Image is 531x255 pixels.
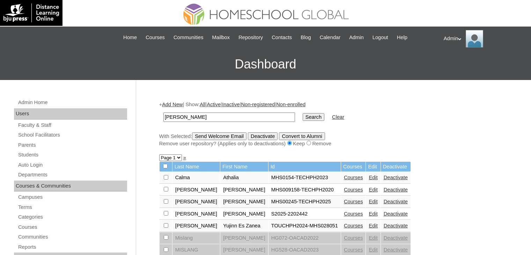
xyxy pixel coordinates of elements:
span: Help [397,34,407,42]
td: Yujinn Es Zanea [220,220,268,232]
a: School Facilitators [17,131,127,139]
td: S2025-2202442 [268,208,341,220]
a: Edit [369,235,377,241]
td: MHS009158-TECHPH2020 [268,184,341,196]
a: Active [207,102,221,107]
a: Edit [369,247,377,253]
div: Courses & Communities [14,181,127,192]
td: Athalia [220,172,268,184]
a: Home [120,34,140,42]
a: Parents [17,141,127,150]
a: Courses [344,223,363,228]
a: Courses [344,199,363,204]
span: Blog [301,34,311,42]
td: Id [268,162,341,172]
a: Courses [17,223,127,232]
div: Admin [444,30,524,48]
a: Repository [235,34,266,42]
input: Convert to Alumni [279,132,325,140]
td: Mislang [172,232,220,244]
div: Remove user repository? (Applies only to deactivations) Keep Remove [159,140,505,147]
span: Contacts [272,34,292,42]
td: Deactivate [381,162,411,172]
td: [PERSON_NAME] [220,208,268,220]
a: Faculty & Staff [17,121,127,130]
input: Search [303,113,324,121]
input: Search [163,112,295,122]
a: Departments [17,170,127,179]
a: Deactivate [384,199,408,204]
td: [PERSON_NAME] [172,184,220,196]
a: Deactivate [384,211,408,217]
a: Auto Login [17,161,127,169]
span: Admin [349,34,364,42]
a: Contacts [268,34,295,42]
a: Non-registered [241,102,275,107]
td: MHS00245-TECHPH2025 [268,196,341,208]
a: Edit [369,175,377,180]
td: Last Name [172,162,220,172]
td: [PERSON_NAME] [172,208,220,220]
a: Terms [17,203,127,212]
span: Home [123,34,137,42]
a: Edit [369,187,377,192]
a: Inactive [222,102,240,107]
td: [PERSON_NAME] [220,184,268,196]
td: [PERSON_NAME] [172,196,220,208]
a: Deactivate [384,235,408,241]
a: Communities [17,233,127,241]
span: Communities [174,34,204,42]
a: Logout [369,34,392,42]
td: [PERSON_NAME] [220,232,268,244]
a: Calendar [316,34,344,42]
a: Courses [344,211,363,217]
span: Calendar [320,34,340,42]
td: HG072-OACAD2022 [268,232,341,244]
span: Repository [238,34,263,42]
a: All [200,102,205,107]
input: Deactivate [248,132,278,140]
a: Courses [344,247,363,253]
a: Students [17,151,127,159]
img: Admin Homeschool Global [466,30,483,48]
a: Help [393,34,411,42]
td: [PERSON_NAME] [220,196,268,208]
td: First Name [220,162,268,172]
div: Users [14,108,127,119]
a: Edit [369,211,377,217]
a: Deactivate [384,223,408,228]
td: Courses [341,162,366,172]
a: Edit [369,199,377,204]
td: Edit [366,162,380,172]
td: Calma [172,172,220,184]
a: Categories [17,213,127,221]
h3: Dashboard [3,49,528,80]
img: logo-white.png [3,3,59,22]
span: Logout [373,34,388,42]
a: Courses [344,187,363,192]
a: Blog [297,34,314,42]
a: Admin [346,34,367,42]
a: Campuses [17,193,127,202]
a: Clear [332,114,344,120]
td: TOUCHPH2024-MHS028051 [268,220,341,232]
a: Courses [344,175,363,180]
div: + | Show: | | | | [159,101,505,147]
div: With Selected: [159,132,505,147]
a: Mailbox [209,34,234,42]
a: Edit [369,223,377,228]
a: Courses [344,235,363,241]
td: [PERSON_NAME] [172,220,220,232]
a: » [183,155,186,160]
a: Communities [170,34,207,42]
span: Courses [146,34,165,42]
a: Add New [162,102,183,107]
a: Non-enrolled [276,102,305,107]
a: Deactivate [384,175,408,180]
span: Mailbox [212,34,230,42]
input: Send Welcome Email [192,132,246,140]
td: MHS0154-TECHPH2023 [268,172,341,184]
a: Deactivate [384,187,408,192]
a: Deactivate [384,247,408,253]
a: Courses [142,34,168,42]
